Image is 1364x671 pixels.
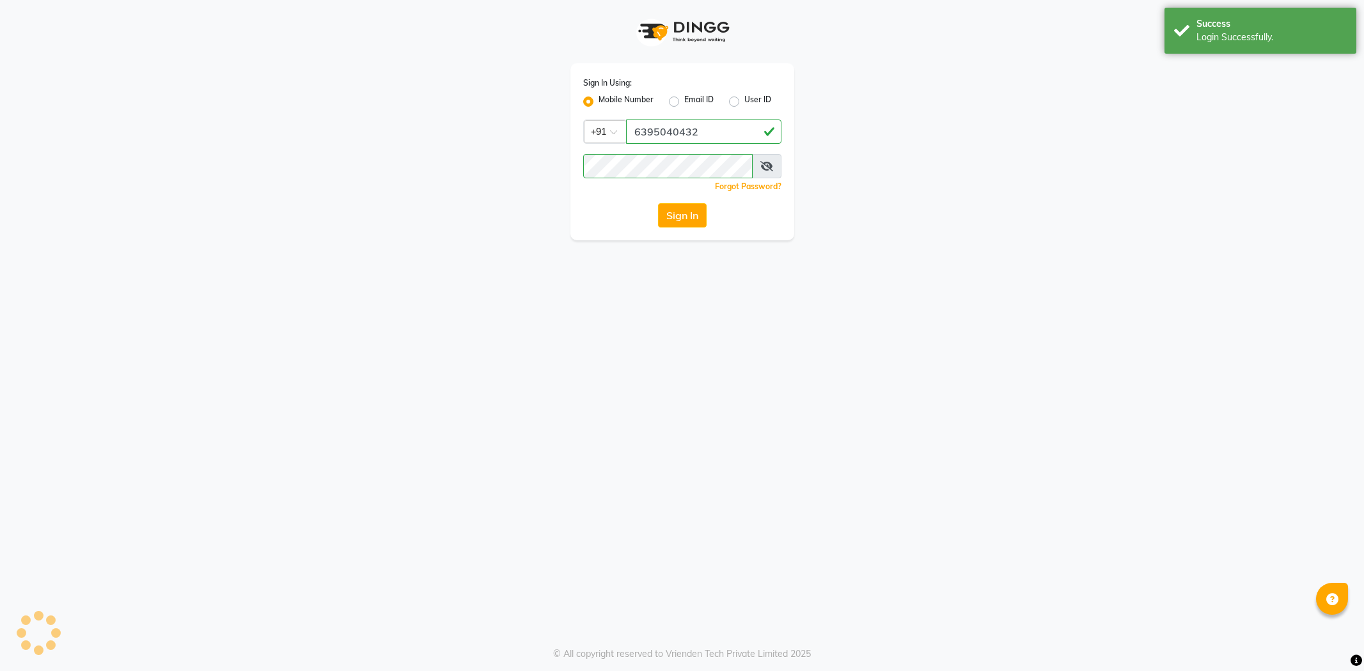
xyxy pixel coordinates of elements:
[599,94,654,109] label: Mobile Number
[1196,31,1347,44] div: Login Successfully.
[1196,17,1347,31] div: Success
[626,120,781,144] input: Username
[1310,620,1351,658] iframe: chat widget
[583,154,753,178] input: Username
[658,203,707,228] button: Sign In
[631,13,733,50] img: logo1.svg
[715,181,781,191] a: Forgot Password?
[744,94,771,109] label: User ID
[583,77,632,89] label: Sign In Using:
[684,94,714,109] label: Email ID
